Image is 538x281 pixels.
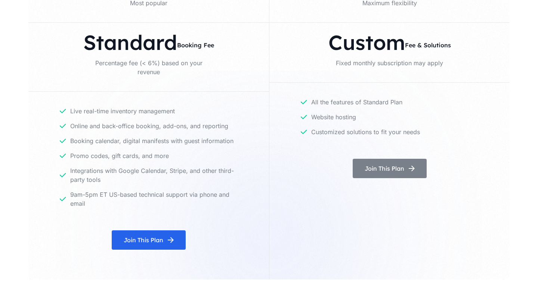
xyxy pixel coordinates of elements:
[58,166,239,184] p: Integrations with Google Calendar, Stripe, and other third-party tools
[58,107,239,116] p: Live real-time inventory management
[299,113,480,121] p: Website hosting
[58,190,239,208] p: 9am-5pm ET US-based technical support via phone and email
[112,230,186,250] a: Join This Plan
[353,159,427,178] a: Join This Plan
[28,38,269,50] h3: Booking Fee
[58,151,239,160] p: Promo codes, gift cards, and more
[58,136,239,145] p: Booking calendar, digital manifests with guest information
[299,98,480,107] p: All the features of Standard Plan
[334,59,446,67] p: Fixed monthly subscription may apply
[58,121,239,130] p: Online and back-office booking, add-ons, and reporting
[93,59,205,76] p: Percentage fee (< 6%) based on your revenue
[299,127,480,136] p: Customized solutions to fit your needs
[269,38,510,50] h3: Fee & Solutions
